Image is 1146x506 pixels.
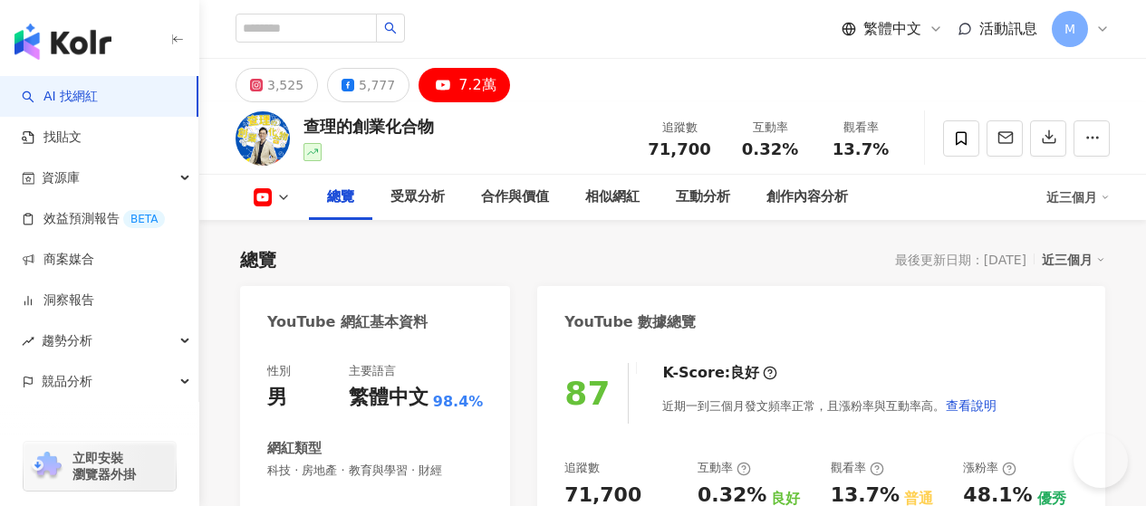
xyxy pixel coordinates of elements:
[458,72,496,98] div: 7.2萬
[236,68,318,102] button: 3,525
[236,111,290,166] img: KOL Avatar
[349,363,396,379] div: 主要語言
[895,253,1026,267] div: 最後更新日期：[DATE]
[963,460,1016,476] div: 漲粉率
[390,186,445,208] div: 受眾分析
[585,186,640,208] div: 相似網紅
[42,320,92,361] span: 趨勢分析
[22,210,165,228] a: 效益預測報告BETA
[267,439,322,458] div: 網紅類型
[29,452,64,481] img: chrome extension
[267,312,428,332] div: YouTube 網紅基本資料
[831,460,884,476] div: 觀看率
[267,384,287,412] div: 男
[22,291,94,310] a: 洞察報告
[240,247,276,272] div: 總覽
[349,384,429,412] div: 繁體中文
[1064,19,1075,39] span: M
[42,361,92,402] span: 競品分析
[267,463,483,479] span: 科技 · 房地產 · 教育與學習 · 財經
[267,72,303,98] div: 3,525
[22,129,82,147] a: 找貼文
[359,72,395,98] div: 5,777
[826,119,895,137] div: 觀看率
[736,119,804,137] div: 互動率
[481,186,549,208] div: 合作與價值
[676,186,730,208] div: 互動分析
[645,119,714,137] div: 追蹤數
[766,186,848,208] div: 創作內容分析
[24,442,176,491] a: chrome extension立即安裝 瀏覽器外掛
[327,186,354,208] div: 總覽
[42,158,80,198] span: 資源庫
[433,392,484,412] span: 98.4%
[730,363,759,383] div: 良好
[945,387,997,424] button: 查看說明
[1042,248,1105,272] div: 近三個月
[946,398,997,413] span: 查看說明
[1046,183,1110,212] div: 近三個月
[327,68,409,102] button: 5,777
[419,68,509,102] button: 7.2萬
[833,140,889,158] span: 13.7%
[72,450,136,482] span: 立即安裝 瀏覽器外掛
[564,460,600,476] div: 追蹤數
[22,88,98,106] a: searchAI 找網紅
[384,22,397,34] span: search
[698,460,751,476] div: 互動率
[564,312,696,332] div: YouTube 數據總覽
[648,139,710,158] span: 71,700
[742,140,798,158] span: 0.32%
[22,251,94,269] a: 商案媒合
[662,387,997,424] div: 近期一到三個月發文頻率正常，且漲粉率與互動率高。
[14,24,111,60] img: logo
[662,363,777,383] div: K-Score :
[22,335,34,348] span: rise
[1074,434,1128,488] iframe: Help Scout Beacon - Open
[564,375,610,412] div: 87
[979,20,1037,37] span: 活動訊息
[863,19,921,39] span: 繁體中文
[267,363,291,379] div: 性別
[303,115,434,138] div: 查理的創業化合物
